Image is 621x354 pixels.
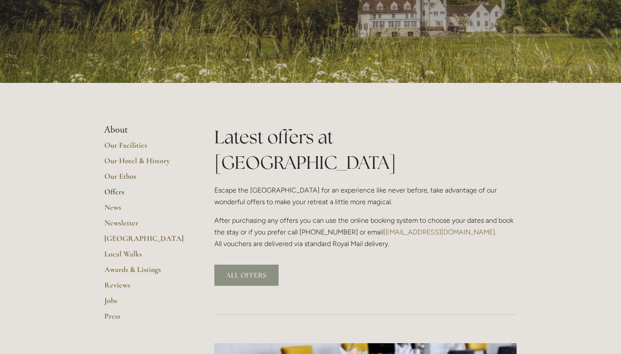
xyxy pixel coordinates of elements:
a: Awards & Listings [104,265,187,280]
a: Our Hotel & History [104,156,187,171]
a: ALL OFFERS [214,265,279,286]
a: Our Ethos [104,171,187,187]
a: Local Walks [104,249,187,265]
a: Press [104,311,187,327]
a: Offers [104,187,187,202]
a: Newsletter [104,218,187,234]
p: After purchasing any offers you can use the online booking system to choose your dates and book t... [214,215,517,250]
h1: Latest offers at [GEOGRAPHIC_DATA] [214,124,517,175]
p: Escape the [GEOGRAPHIC_DATA] for an experience like never before, take advantage of our wonderful... [214,184,517,208]
a: Jobs [104,296,187,311]
a: News [104,202,187,218]
a: [EMAIL_ADDRESS][DOMAIN_NAME] [383,228,495,236]
li: About [104,124,187,136]
a: Our Facilities [104,140,187,156]
a: [GEOGRAPHIC_DATA] [104,234,187,249]
a: Reviews [104,280,187,296]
